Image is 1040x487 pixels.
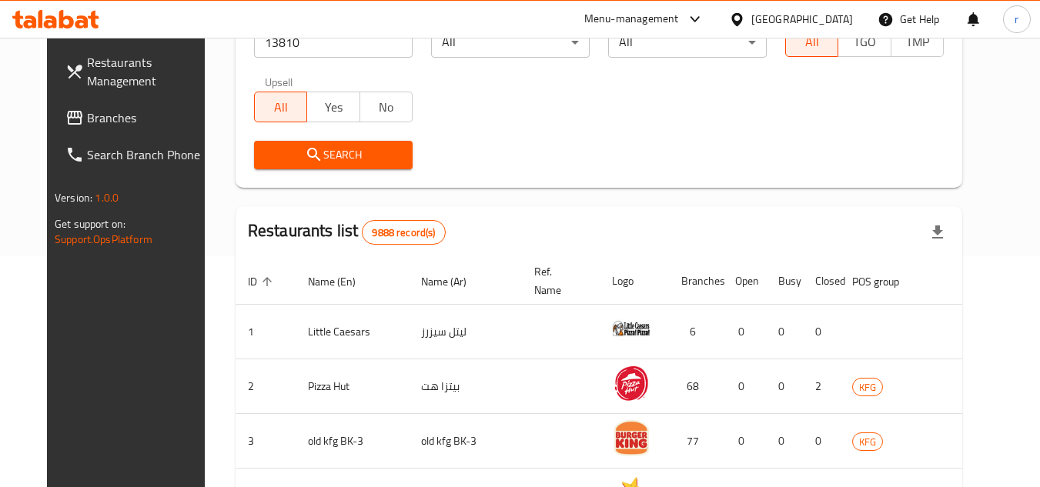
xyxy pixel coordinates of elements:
span: Yes [313,96,353,118]
span: POS group [852,272,919,291]
span: r [1015,11,1018,28]
td: 0 [803,305,840,359]
div: Export file [919,214,956,251]
td: old kfg BK-3 [409,414,522,469]
button: No [359,92,413,122]
button: TMP [891,26,944,57]
span: Branches [87,108,209,127]
button: TGO [838,26,891,57]
td: 0 [723,414,766,469]
div: Menu-management [584,10,679,28]
td: 0 [723,359,766,414]
td: 0 [766,414,803,469]
span: Name (En) [308,272,376,291]
a: Branches [53,99,221,136]
td: 6 [669,305,723,359]
a: Restaurants Management [53,44,221,99]
div: Total records count [362,220,445,245]
td: 2 [803,359,840,414]
span: KFG [853,379,882,396]
td: 77 [669,414,723,469]
a: Support.OpsPlatform [55,229,152,249]
td: 0 [766,305,803,359]
td: 0 [803,414,840,469]
td: ليتل سيزرز [409,305,522,359]
span: Search [266,145,400,165]
img: Pizza Hut [612,364,650,402]
td: Pizza Hut [296,359,409,414]
img: Little Caesars [612,309,650,348]
span: Get support on: [55,214,125,234]
span: TGO [844,31,885,53]
a: Search Branch Phone [53,136,221,173]
td: 0 [766,359,803,414]
th: Busy [766,258,803,305]
div: All [608,27,767,58]
button: Search [254,141,413,169]
td: بيتزا هت [409,359,522,414]
img: old kfg BK-3 [612,419,650,457]
div: All [431,27,590,58]
th: Closed [803,258,840,305]
span: 9888 record(s) [363,225,444,240]
span: Ref. Name [534,262,581,299]
td: 3 [236,414,296,469]
td: 68 [669,359,723,414]
span: TMP [898,31,938,53]
span: Name (Ar) [421,272,487,291]
span: 1.0.0 [95,188,119,208]
span: KFG [853,433,882,451]
input: Search for restaurant name or ID.. [254,27,413,58]
th: Logo [600,258,669,305]
span: Search Branch Phone [87,145,209,164]
button: Yes [306,92,359,122]
th: Branches [669,258,723,305]
td: 2 [236,359,296,414]
label: Upsell [265,76,293,87]
td: 1 [236,305,296,359]
th: Open [723,258,766,305]
span: Restaurants Management [87,53,209,90]
button: All [254,92,307,122]
div: [GEOGRAPHIC_DATA] [751,11,853,28]
button: All [785,26,838,57]
h2: Restaurants list [248,219,446,245]
span: Version: [55,188,92,208]
td: old kfg BK-3 [296,414,409,469]
span: All [261,96,301,118]
span: All [792,31,832,53]
span: No [366,96,406,118]
td: Little Caesars [296,305,409,359]
td: 0 [723,305,766,359]
span: ID [248,272,277,291]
